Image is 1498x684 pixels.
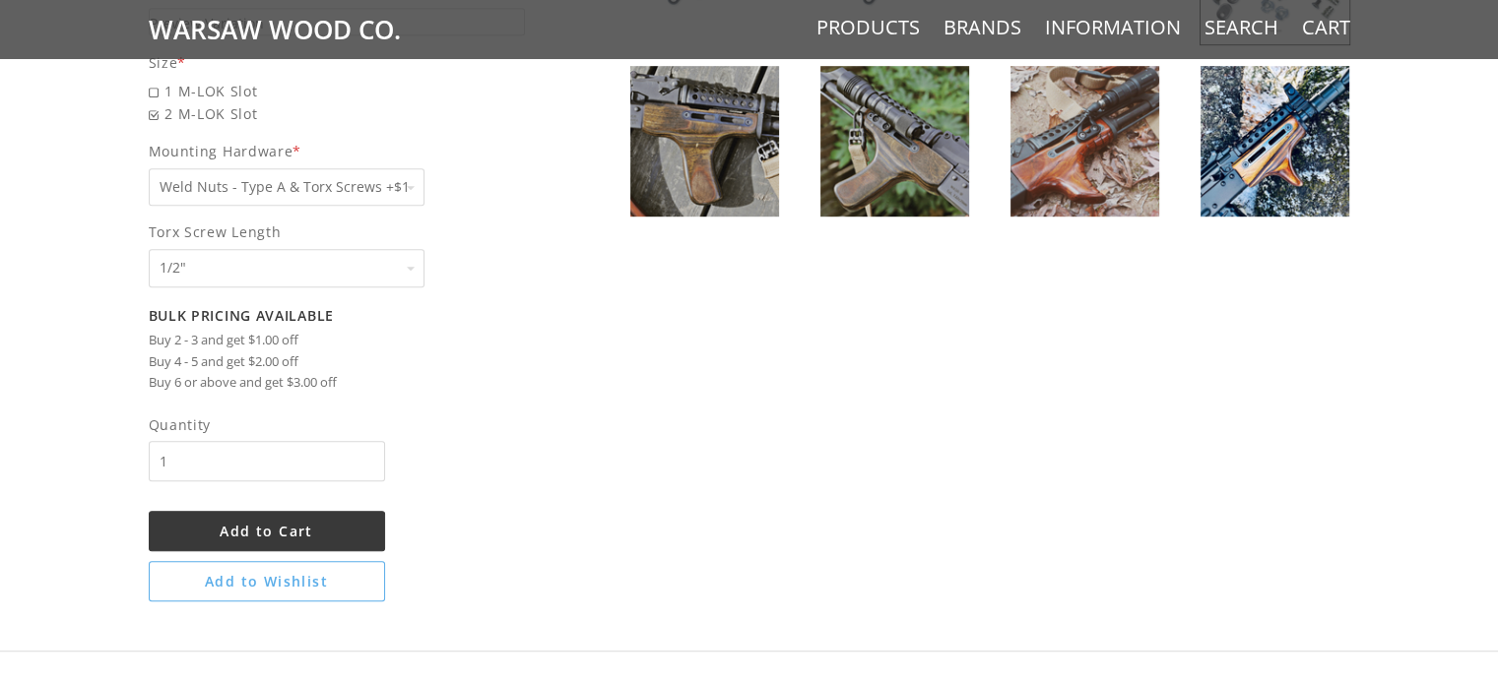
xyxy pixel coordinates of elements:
[1045,15,1181,40] a: Information
[149,80,526,102] span: 1 M-LOK Slot
[149,372,526,394] li: Buy 6 or above and get $3.00 off
[149,140,526,162] span: Mounting Hardware
[149,168,424,207] select: Mounting Hardware*
[149,351,526,373] li: Buy 4 - 5 and get $2.00 off
[149,511,385,551] button: Add to Cart
[149,102,526,125] span: 2 M-LOK Slot
[149,413,385,436] span: Quantity
[1302,15,1350,40] a: Cart
[1201,66,1349,217] img: DIY M-LOK Panel Inserts
[816,15,920,40] a: Products
[149,220,526,243] span: Torx Screw Length
[149,249,424,287] select: Torx Screw Length
[630,66,779,217] img: DIY M-LOK Panel Inserts
[944,15,1021,40] a: Brands
[149,330,526,351] li: Buy 2 - 3 and get $1.00 off
[820,66,969,217] img: DIY M-LOK Panel Inserts
[149,441,385,481] input: Quantity
[220,522,312,540] span: Add to Cart
[1010,66,1159,217] img: DIY M-LOK Panel Inserts
[149,307,526,325] h2: Bulk Pricing Available
[149,51,526,74] div: Size
[1205,15,1278,40] a: Search
[149,561,385,601] button: Add to Wishlist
